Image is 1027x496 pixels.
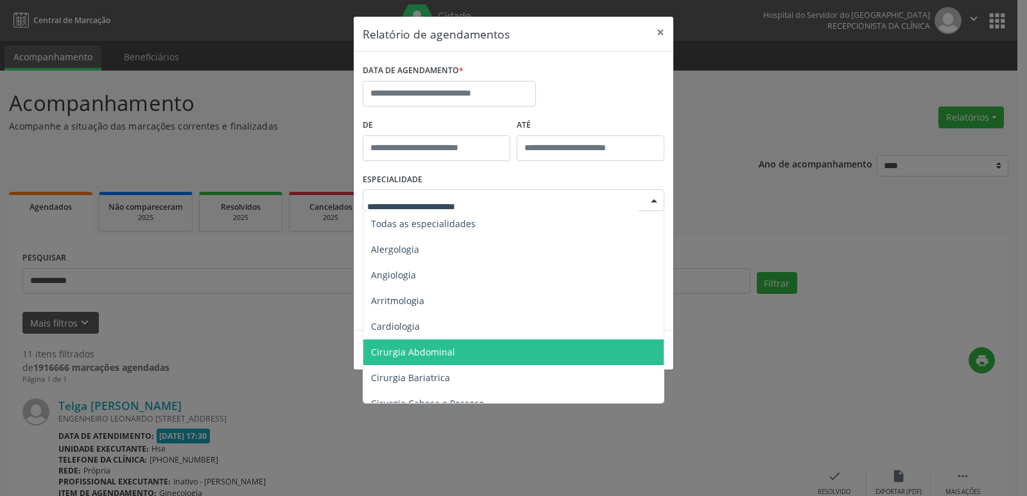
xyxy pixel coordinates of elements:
[371,218,476,230] span: Todas as especialidades
[371,243,419,255] span: Alergologia
[648,17,673,48] button: Close
[371,346,455,358] span: Cirurgia Abdominal
[363,61,463,81] label: DATA DE AGENDAMENTO
[363,115,510,135] label: De
[371,372,450,384] span: Cirurgia Bariatrica
[371,295,424,307] span: Arritmologia
[363,26,510,42] h5: Relatório de agendamentos
[363,170,422,190] label: ESPECIALIDADE
[371,320,420,332] span: Cardiologia
[371,397,484,409] span: Cirurgia Cabeça e Pescoço
[517,115,664,135] label: ATÉ
[371,269,416,281] span: Angiologia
